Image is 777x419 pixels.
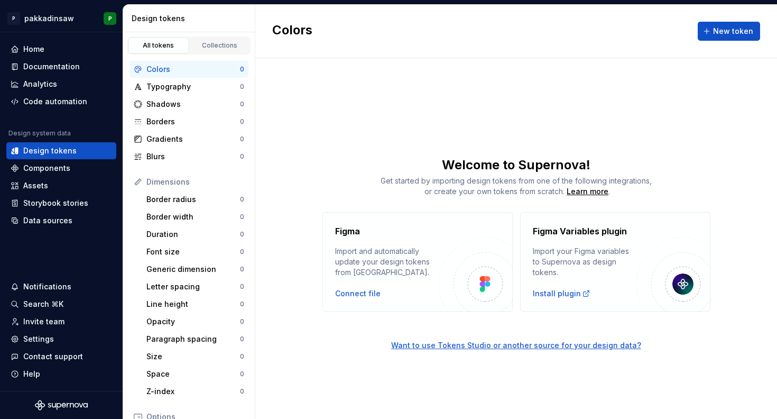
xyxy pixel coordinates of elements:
[6,331,116,348] a: Settings
[146,334,240,344] div: Paragraph spacing
[7,12,20,25] div: P
[142,331,248,348] a: Paragraph spacing0
[2,7,121,30] button: PpakkadinsawP
[6,313,116,330] a: Invite team
[6,41,116,58] a: Home
[146,299,240,309] div: Line height
[23,351,83,362] div: Contact support
[6,93,116,110] a: Code automation
[240,100,244,108] div: 0
[129,78,248,95] a: Typography0
[240,117,244,126] div: 0
[272,22,312,41] h2: Colors
[240,265,244,274] div: 0
[146,247,240,257] div: Font size
[240,152,244,161] div: 0
[533,246,636,278] div: Import your Figma variables to Supernova as design tokens.
[142,296,248,313] a: Line height0
[129,96,248,113] a: Shadows0
[146,229,240,240] div: Duration
[23,61,80,72] div: Documentation
[142,366,248,382] a: Space0
[23,96,87,107] div: Code automation
[240,195,244,204] div: 0
[146,134,240,144] div: Gradients
[142,191,248,208] a: Border radius0
[698,22,760,41] button: New token
[23,145,77,156] div: Design tokens
[6,142,116,159] a: Design tokens
[35,400,88,411] svg: Supernova Logo
[391,340,641,351] button: Want to use Tokens Studio or another source for your design data?
[23,79,57,89] div: Analytics
[567,186,608,197] a: Learn more
[240,248,244,256] div: 0
[240,230,244,239] div: 0
[142,208,248,225] a: Border width0
[335,246,439,278] div: Import and automatically update your design tokens from [GEOGRAPHIC_DATA].
[146,64,240,75] div: Colors
[6,278,116,295] button: Notifications
[6,296,116,313] button: Search ⌘K
[129,148,248,165] a: Blurs0
[23,163,70,174] div: Components
[129,113,248,130] a: Borders0
[146,99,240,110] div: Shadows
[23,299,63,309] div: Search ⌘K
[146,212,240,222] div: Border width
[240,283,244,291] div: 0
[23,215,72,226] div: Data sources
[146,81,240,92] div: Typography
[142,243,248,260] a: Font size0
[240,135,244,143] div: 0
[146,369,240,379] div: Space
[240,300,244,308] div: 0
[533,288,590,299] a: Install plugin
[240,65,244,74] div: 0
[6,195,116,212] a: Storybook stories
[142,261,248,278] a: Generic dimension0
[23,180,48,191] div: Assets
[23,281,71,292] div: Notifications
[335,288,381,299] button: Connect file
[6,177,116,194] a: Assets
[132,13,251,24] div: Design tokens
[146,151,240,162] div: Blurs
[713,26,753,37] span: New token
[6,348,116,365] button: Contact support
[6,212,116,229] a: Data sources
[142,226,248,243] a: Duration0
[193,41,246,50] div: Collections
[146,116,240,127] div: Borders
[24,13,74,24] div: pakkadinsaw
[23,334,54,344] div: Settings
[23,44,44,54] div: Home
[6,76,116,93] a: Analytics
[129,131,248,148] a: Gradients0
[240,335,244,343] div: 0
[240,83,244,91] div: 0
[240,387,244,396] div: 0
[132,41,185,50] div: All tokens
[142,313,248,330] a: Opacity0
[381,176,652,196] span: Get started by importing design tokens from one of the following integrations, or create your own...
[146,194,240,205] div: Border radius
[146,281,240,292] div: Letter spacing
[335,225,360,238] h4: Figma
[8,129,71,138] div: Design system data
[240,352,244,361] div: 0
[240,213,244,221] div: 0
[23,316,64,327] div: Invite team
[142,383,248,400] a: Z-index0
[146,316,240,327] div: Opacity
[240,370,244,378] div: 0
[108,14,112,23] div: P
[6,58,116,75] a: Documentation
[240,317,244,326] div: 0
[129,61,248,78] a: Colors0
